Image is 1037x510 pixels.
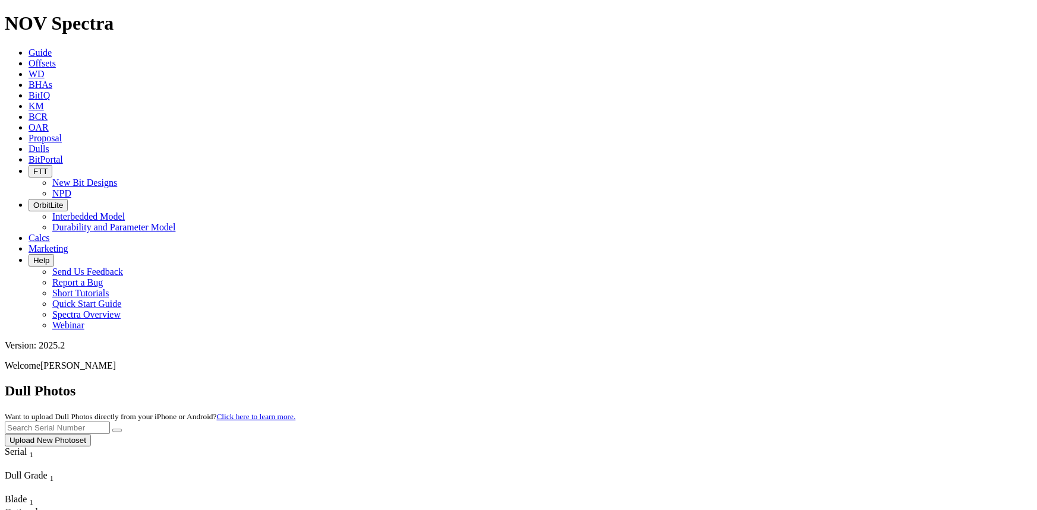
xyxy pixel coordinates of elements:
p: Welcome [5,360,1032,371]
div: Sort None [5,446,55,470]
a: WD [29,69,45,79]
a: Marketing [29,243,68,254]
div: Version: 2025.2 [5,340,1032,351]
button: Help [29,254,54,267]
span: Sort None [50,470,54,480]
div: Serial Sort None [5,446,55,460]
div: Sort None [5,470,88,494]
a: BitIQ [29,90,50,100]
a: Durability and Parameter Model [52,222,176,232]
button: OrbitLite [29,199,68,211]
small: Want to upload Dull Photos directly from your iPhone or Android? [5,412,295,421]
a: Calcs [29,233,50,243]
a: Report a Bug [52,277,103,287]
a: Send Us Feedback [52,267,123,277]
a: Spectra Overview [52,309,121,319]
button: FTT [29,165,52,178]
a: Quick Start Guide [52,299,121,309]
a: Offsets [29,58,56,68]
a: BitPortal [29,154,63,164]
span: Help [33,256,49,265]
a: KM [29,101,44,111]
div: Column Menu [5,460,55,470]
span: Sort None [29,446,33,457]
span: Dull Grade [5,470,48,480]
span: FTT [33,167,48,176]
sub: 1 [50,474,54,483]
a: Click here to learn more. [217,412,296,421]
a: OAR [29,122,49,132]
sub: 1 [29,498,33,506]
span: OrbitLite [33,201,63,210]
a: Interbedded Model [52,211,125,221]
a: Short Tutorials [52,288,109,298]
a: NPD [52,188,71,198]
a: New Bit Designs [52,178,117,188]
a: Dulls [29,144,49,154]
a: Proposal [29,133,62,143]
span: Sort None [29,494,33,504]
h2: Dull Photos [5,383,1032,399]
span: Serial [5,446,27,457]
a: BCR [29,112,48,122]
sub: 1 [29,450,33,459]
div: Blade Sort None [5,494,46,507]
h1: NOV Spectra [5,12,1032,34]
div: Dull Grade Sort None [5,470,88,483]
div: Sort None [5,494,46,507]
input: Search Serial Number [5,422,110,434]
a: Guide [29,47,52,58]
a: Webinar [52,320,84,330]
div: Column Menu [5,483,88,494]
span: Blade [5,494,27,504]
span: [PERSON_NAME] [40,360,116,370]
button: Upload New Photoset [5,434,91,446]
a: BHAs [29,80,52,90]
